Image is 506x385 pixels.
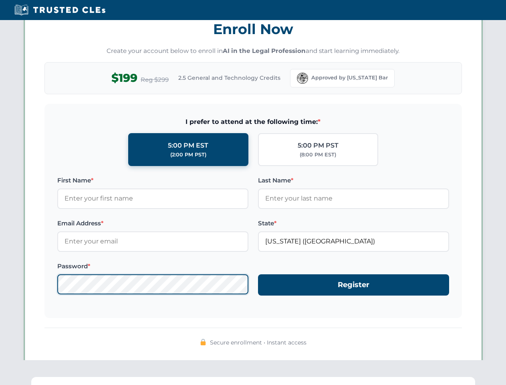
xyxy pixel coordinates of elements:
[12,4,108,16] img: Trusted CLEs
[57,261,248,271] label: Password
[258,188,449,209] input: Enter your last name
[170,151,206,159] div: (2:00 PM PST)
[141,75,169,85] span: Reg $299
[57,219,248,228] label: Email Address
[298,140,339,151] div: 5:00 PM PST
[57,188,248,209] input: Enter your first name
[200,339,206,345] img: 🔒
[258,176,449,185] label: Last Name
[44,47,462,56] p: Create your account below to enroll in and start learning immediately.
[178,73,280,82] span: 2.5 General and Technology Credits
[210,338,306,347] span: Secure enrollment • Instant access
[300,151,336,159] div: (8:00 PM EST)
[258,231,449,251] input: Florida (FL)
[111,69,137,87] span: $199
[57,117,449,127] span: I prefer to attend at the following time:
[57,176,248,185] label: First Name
[57,231,248,251] input: Enter your email
[297,73,308,84] img: Florida Bar
[258,219,449,228] label: State
[168,140,208,151] div: 5:00 PM EST
[44,16,462,42] h3: Enroll Now
[223,47,306,55] strong: AI in the Legal Profession
[311,74,388,82] span: Approved by [US_STATE] Bar
[258,274,449,296] button: Register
